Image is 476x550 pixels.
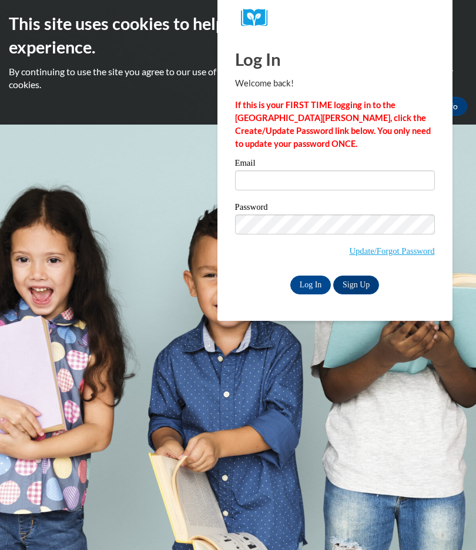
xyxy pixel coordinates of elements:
img: Logo brand [241,9,276,27]
p: Welcome back! [235,77,435,90]
a: Sign Up [333,276,379,294]
iframe: Button to launch messaging window [429,503,467,541]
label: Email [235,159,435,170]
label: Password [235,203,435,214]
p: By continuing to use the site you agree to our use of cookies. Use the ‘More info’ button to read... [9,65,467,91]
a: Update/Forgot Password [349,246,434,256]
input: Log In [290,276,331,294]
a: COX Campus [241,9,429,27]
strong: If this is your FIRST TIME logging in to the [GEOGRAPHIC_DATA][PERSON_NAME], click the Create/Upd... [235,100,431,149]
h1: Log In [235,47,435,71]
h2: This site uses cookies to help improve your learning experience. [9,12,467,59]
